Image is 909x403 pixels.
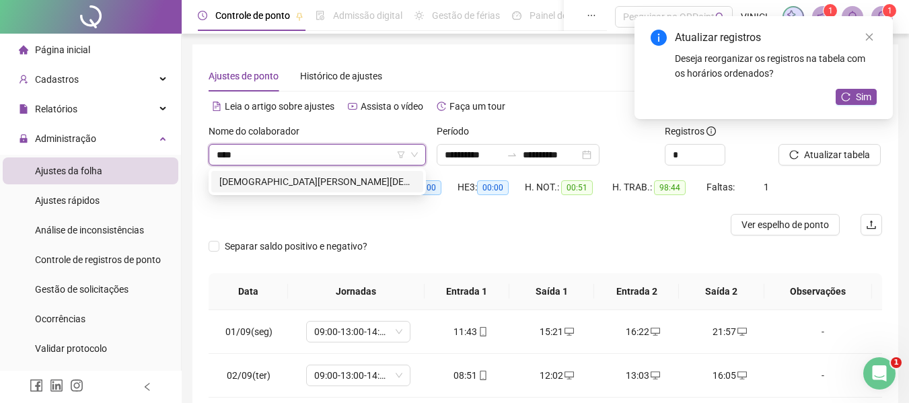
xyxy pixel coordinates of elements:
[35,74,79,85] span: Cadastros
[741,217,829,232] span: Ver espelho de ponto
[333,10,402,21] span: Admissão digital
[697,368,762,383] div: 16:05
[561,180,593,195] span: 00:51
[872,7,892,27] img: 59819
[783,324,863,339] div: -
[715,12,725,22] span: search
[219,174,415,189] div: [DEMOGRAPHIC_DATA][PERSON_NAME][DEMOGRAPHIC_DATA] DE [DEMOGRAPHIC_DATA]
[477,327,488,336] span: mobile
[35,195,100,206] span: Ajustes rápidos
[587,11,596,20] span: ellipsis
[804,147,870,162] span: Atualizar tabela
[225,101,334,112] span: Leia o artigo sobre ajustes
[35,284,129,295] span: Gestão de solicitações
[862,30,877,44] a: Close
[706,182,737,192] span: Faltas:
[348,102,357,111] span: youtube
[789,150,799,159] span: reload
[828,6,833,15] span: 1
[865,32,874,42] span: close
[35,343,107,354] span: Validar protocolo
[775,284,861,299] span: Observações
[530,10,582,21] span: Painel do DP
[449,101,505,112] span: Faça um tour
[563,327,574,336] span: desktop
[786,9,801,24] img: sparkle-icon.fc2bf0ac1784a2077858766a79e2daf3.svg
[143,382,152,392] span: left
[675,30,877,46] div: Atualizar registros
[35,314,85,324] span: Ocorrências
[35,133,96,144] span: Administração
[525,180,612,195] div: H. NOT.:
[764,273,872,310] th: Observações
[432,10,500,21] span: Gestão de férias
[439,324,503,339] div: 11:43
[19,75,28,84] span: user-add
[611,368,676,383] div: 13:03
[35,166,102,176] span: Ajustes da folha
[863,357,896,390] iframe: Intercom live chat
[736,327,747,336] span: desktop
[314,365,402,386] span: 09:00-13:00-14:00-17:20
[209,273,288,310] th: Data
[778,144,881,166] button: Atualizar tabela
[50,379,63,392] span: linkedin
[679,273,764,310] th: Saída 2
[651,30,667,46] span: info-circle
[887,6,892,15] span: 1
[35,104,77,114] span: Relatórios
[649,327,660,336] span: desktop
[425,273,509,310] th: Entrada 1
[212,102,221,111] span: file-text
[458,180,525,195] div: HE 3:
[19,45,28,54] span: home
[477,180,509,195] span: 00:00
[611,324,676,339] div: 16:22
[594,273,679,310] th: Entrada 2
[19,134,28,143] span: lock
[209,124,308,139] label: Nome do colaborador
[219,239,373,254] span: Separar saldo positivo e negativo?
[824,4,837,17] sup: 1
[525,324,589,339] div: 15:21
[314,322,402,342] span: 09:00-13:00-14:00-17:20
[563,371,574,380] span: desktop
[512,11,521,20] span: dashboard
[675,51,877,81] div: Deseja reorganizar os registros na tabela com os horários ordenados?
[846,11,859,23] span: bell
[507,149,517,160] span: to
[612,180,706,195] div: H. TRAB.:
[300,71,382,81] span: Histórico de ajustes
[361,101,423,112] span: Assista o vídeo
[437,102,446,111] span: history
[783,368,863,383] div: -
[507,149,517,160] span: swap-right
[841,92,850,102] span: reload
[19,104,28,114] span: file
[209,71,279,81] span: Ajustes de ponto
[225,326,272,337] span: 01/09(seg)
[198,11,207,20] span: clock-circle
[883,4,896,17] sup: Atualize o seu contato no menu Meus Dados
[736,371,747,380] span: desktop
[316,11,325,20] span: file-done
[295,12,303,20] span: pushpin
[439,368,503,383] div: 08:51
[35,254,161,265] span: Controle de registros de ponto
[654,180,686,195] span: 98:44
[741,9,774,24] span: VINICIUS
[410,151,419,159] span: down
[856,89,871,104] span: Sim
[891,357,902,368] span: 1
[211,171,423,192] div: CRISTIANO DOS SANTOS DE JESUS
[697,324,762,339] div: 21:57
[437,124,478,139] label: Período
[70,379,83,392] span: instagram
[397,151,405,159] span: filter
[649,371,660,380] span: desktop
[35,225,144,235] span: Análise de inconsistências
[35,44,90,55] span: Página inicial
[477,371,488,380] span: mobile
[509,273,594,310] th: Saída 1
[731,214,840,235] button: Ver espelho de ponto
